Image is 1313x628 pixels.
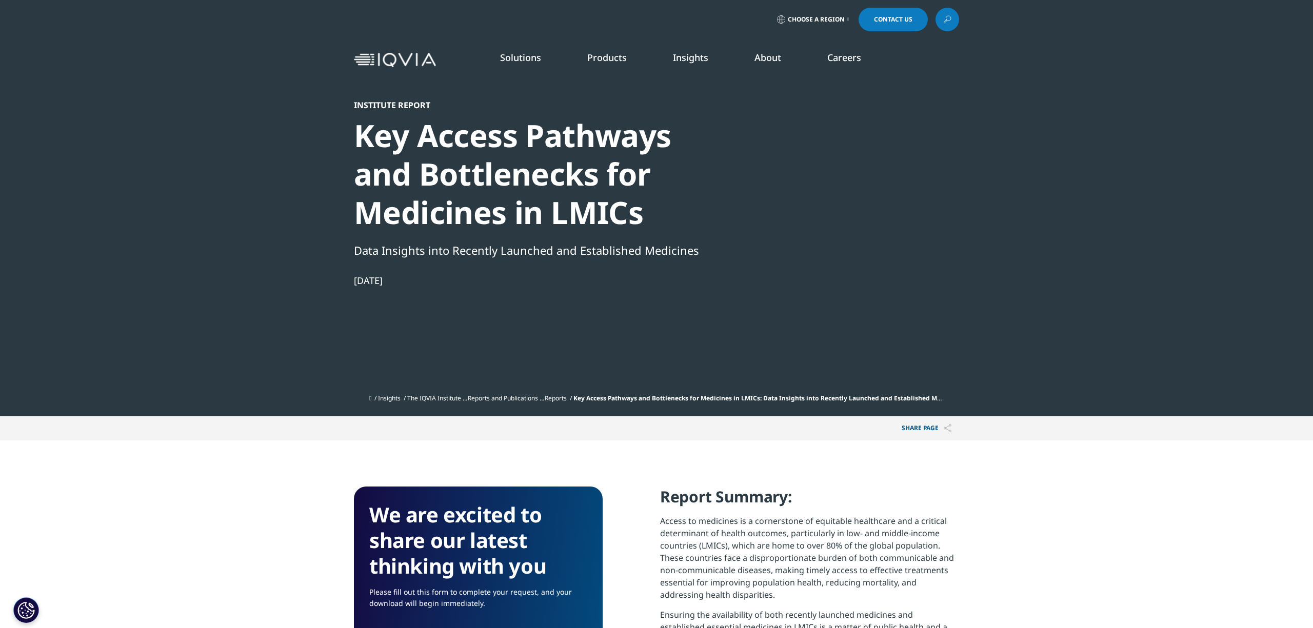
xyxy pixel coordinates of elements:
a: Reports and Publications [468,394,538,402]
a: The IQVIA Institute [407,394,461,402]
a: Solutions [500,51,541,64]
p: Access to medicines is a cornerstone of equitable healthcare and a critical determinant of health... [660,515,959,609]
a: Products [587,51,627,64]
a: Insights [378,394,401,402]
a: Reports [545,394,567,402]
img: IQVIA Healthcare Information Technology and Pharma Clinical Research Company [354,53,436,68]
span: Key Access Pathways and Bottlenecks for Medicines in LMICs: Data Insights into Recently Launched ... [573,394,963,402]
div: [DATE] [354,274,706,287]
a: Careers [827,51,861,64]
img: Share PAGE [944,424,951,433]
button: Share PAGEShare PAGE [894,416,959,440]
button: Configuració de les galetes [13,597,39,623]
div: Data Insights into Recently Launched and Established Medicines [354,241,706,259]
p: Share PAGE [894,416,959,440]
nav: Primary [440,36,959,84]
a: Contact Us [859,8,928,31]
div: Key Access Pathways and Bottlenecks for Medicines in LMICs [354,116,706,232]
h3: We are excited to share our latest thinking with you [369,502,587,579]
span: Contact Us [874,16,912,23]
div: Institute Report [354,100,706,110]
a: Insights [673,51,708,64]
h4: Report Summary: [660,487,959,515]
span: Choose a Region [788,15,845,24]
p: Please fill out this form to complete your request, and your download will begin immediately. [369,586,587,617]
a: About [754,51,781,64]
